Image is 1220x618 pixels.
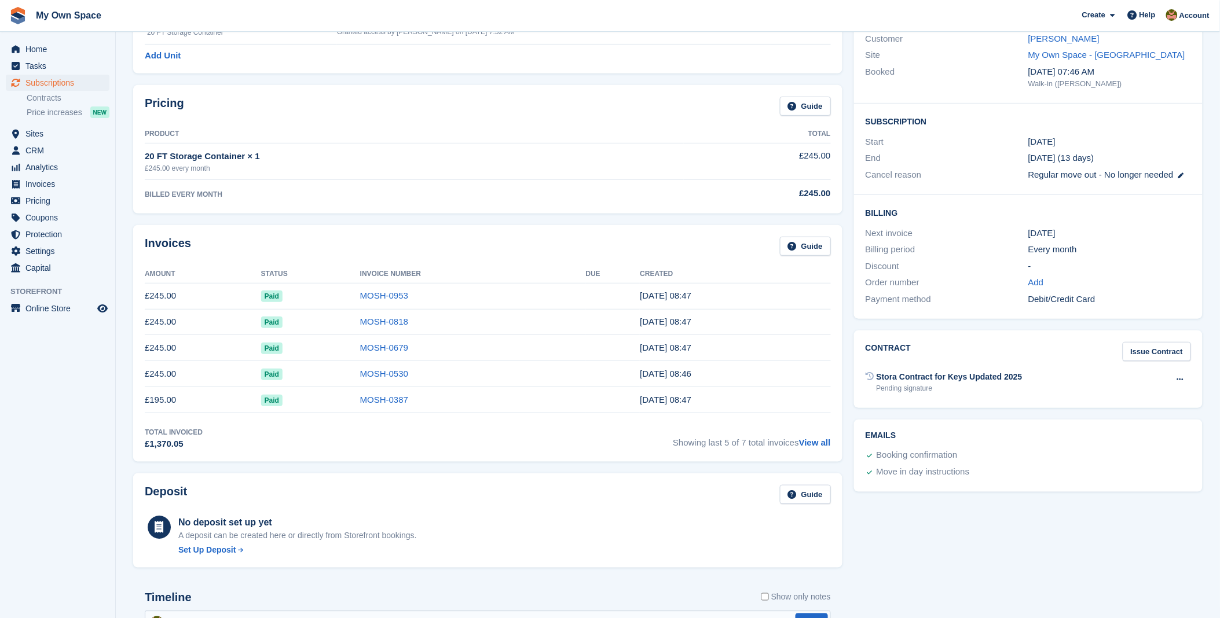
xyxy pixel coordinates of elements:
[866,276,1028,289] div: Order number
[261,369,283,380] span: Paid
[866,32,1028,46] div: Customer
[1028,293,1191,306] div: Debit/Credit Card
[1028,227,1191,240] div: [DATE]
[1166,9,1178,21] img: Keely Collin
[6,209,109,226] a: menu
[9,7,27,24] img: stora-icon-8386f47178a22dfd0bd8f6a31ec36ba5ce8667c1dd55bd0f319d3a0aa187defe.svg
[866,342,911,361] h2: Contract
[799,437,831,447] a: View all
[1082,9,1105,21] span: Create
[684,187,831,200] div: £245.00
[866,227,1028,240] div: Next invoice
[360,265,586,284] th: Invoice Number
[178,544,417,556] a: Set Up Deposit
[10,286,115,297] span: Storefront
[866,293,1028,306] div: Payment method
[360,369,408,378] a: MOSH-0530
[877,465,970,479] div: Move in day instructions
[145,150,684,163] div: 20 FT Storage Container × 1
[25,142,95,159] span: CRM
[640,317,691,326] time: 2025-07-05 07:47:40 UTC
[27,93,109,104] a: Contracts
[145,591,192,604] h2: Timeline
[27,106,109,119] a: Price increases NEW
[145,335,261,361] td: £245.00
[145,387,261,413] td: £195.00
[145,163,684,174] div: £245.00 every month
[1028,50,1185,60] a: My Own Space - [GEOGRAPHIC_DATA]
[360,290,408,300] a: MOSH-0953
[178,516,417,529] div: No deposit set up yet
[145,283,261,309] td: £245.00
[6,243,109,259] a: menu
[31,6,106,25] a: My Own Space
[780,237,831,256] a: Guide
[90,106,109,118] div: NEW
[145,265,261,284] th: Amount
[261,290,283,302] span: Paid
[145,125,684,144] th: Product
[1028,78,1191,90] div: Walk-in ([PERSON_NAME])
[673,427,830,451] span: Showing last 5 of 7 total invoices
[25,300,95,317] span: Online Store
[684,143,831,179] td: £245.00
[25,75,95,91] span: Subscriptions
[25,193,95,209] span: Pricing
[866,49,1028,62] div: Site
[178,544,236,556] div: Set Up Deposit
[145,309,261,335] td: £245.00
[145,485,187,504] h2: Deposit
[145,437,203,451] div: £1,370.05
[25,226,95,242] span: Protection
[25,209,95,226] span: Coupons
[360,317,408,326] a: MOSH-0818
[6,58,109,74] a: menu
[178,529,417,542] p: A deposit can be created here or directly from Storefront bookings.
[866,431,1191,440] h2: Emails
[1028,170,1174,179] span: Regular move out - No longer needed
[25,260,95,276] span: Capital
[6,226,109,242] a: menu
[684,125,831,144] th: Total
[1179,10,1210,21] span: Account
[640,343,691,352] time: 2025-06-05 07:47:37 UTC
[145,49,181,62] a: Add Unit
[27,107,82,118] span: Price increases
[866,135,1028,149] div: Start
[145,237,191,256] h2: Invoices
[1028,260,1191,273] div: -
[761,591,831,603] label: Show only notes
[780,485,831,504] a: Guide
[877,371,1023,383] div: Stora Contract for Keys Updated 2025
[145,97,184,116] h2: Pricing
[866,115,1191,127] h2: Subscription
[145,361,261,387] td: £245.00
[6,193,109,209] a: menu
[145,189,684,200] div: BILLED EVERY MONTH
[261,343,283,354] span: Paid
[761,591,769,603] input: Show only notes
[1028,243,1191,256] div: Every month
[25,243,95,259] span: Settings
[25,159,95,175] span: Analytics
[640,369,691,378] time: 2025-05-05 07:46:53 UTC
[640,395,691,404] time: 2025-04-05 07:47:25 UTC
[6,300,109,317] a: menu
[6,260,109,276] a: menu
[1028,135,1056,149] time: 2025-03-05 01:00:00 UTC
[261,317,283,328] span: Paid
[1028,34,1100,43] a: [PERSON_NAME]
[25,126,95,142] span: Sites
[25,41,95,57] span: Home
[261,395,283,406] span: Paid
[586,265,640,284] th: Due
[866,243,1028,256] div: Billing period
[780,97,831,116] a: Guide
[6,41,109,57] a: menu
[337,27,771,37] div: Granted access by [PERSON_NAME] on [DATE] 7:52 AM
[360,343,408,352] a: MOSH-0679
[1140,9,1156,21] span: Help
[261,265,360,284] th: Status
[6,142,109,159] a: menu
[96,301,109,315] a: Preview store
